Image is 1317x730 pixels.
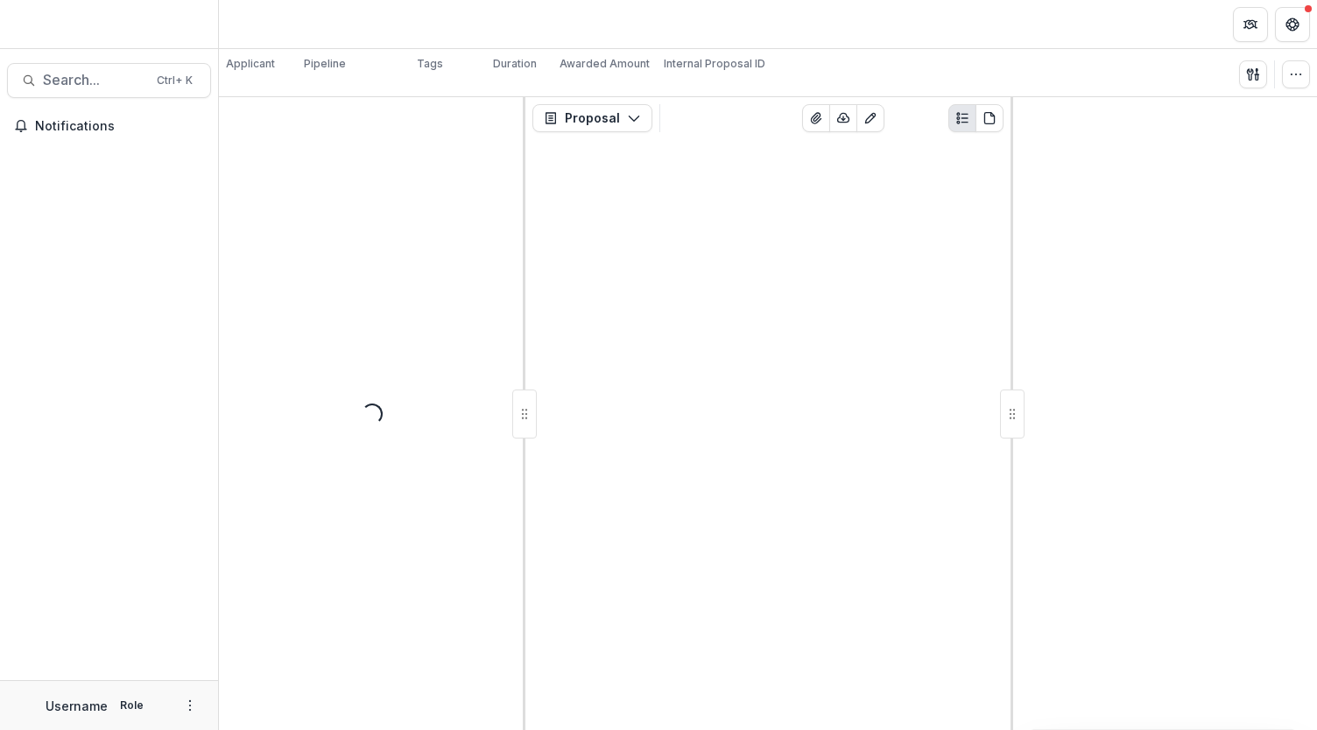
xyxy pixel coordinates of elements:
span: Notifications [35,119,204,134]
div: Ctrl + K [153,71,196,90]
p: Internal Proposal ID [664,56,765,72]
button: PDF view [975,104,1004,132]
p: Tags [417,56,443,72]
p: Applicant [226,56,275,72]
button: Edit as form [856,104,884,132]
button: Proposal [532,104,652,132]
button: Search... [7,63,211,98]
button: Notifications [7,112,211,140]
p: Role [115,698,149,713]
button: Partners [1233,7,1268,42]
button: Get Help [1275,7,1310,42]
span: Search... [43,72,146,88]
button: More [180,695,201,716]
p: Pipeline [304,56,346,72]
button: Plaintext view [948,104,976,132]
button: View Attached Files [802,104,830,132]
p: Username [46,697,108,715]
p: Duration [493,56,537,72]
p: Awarded Amount [560,56,650,72]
